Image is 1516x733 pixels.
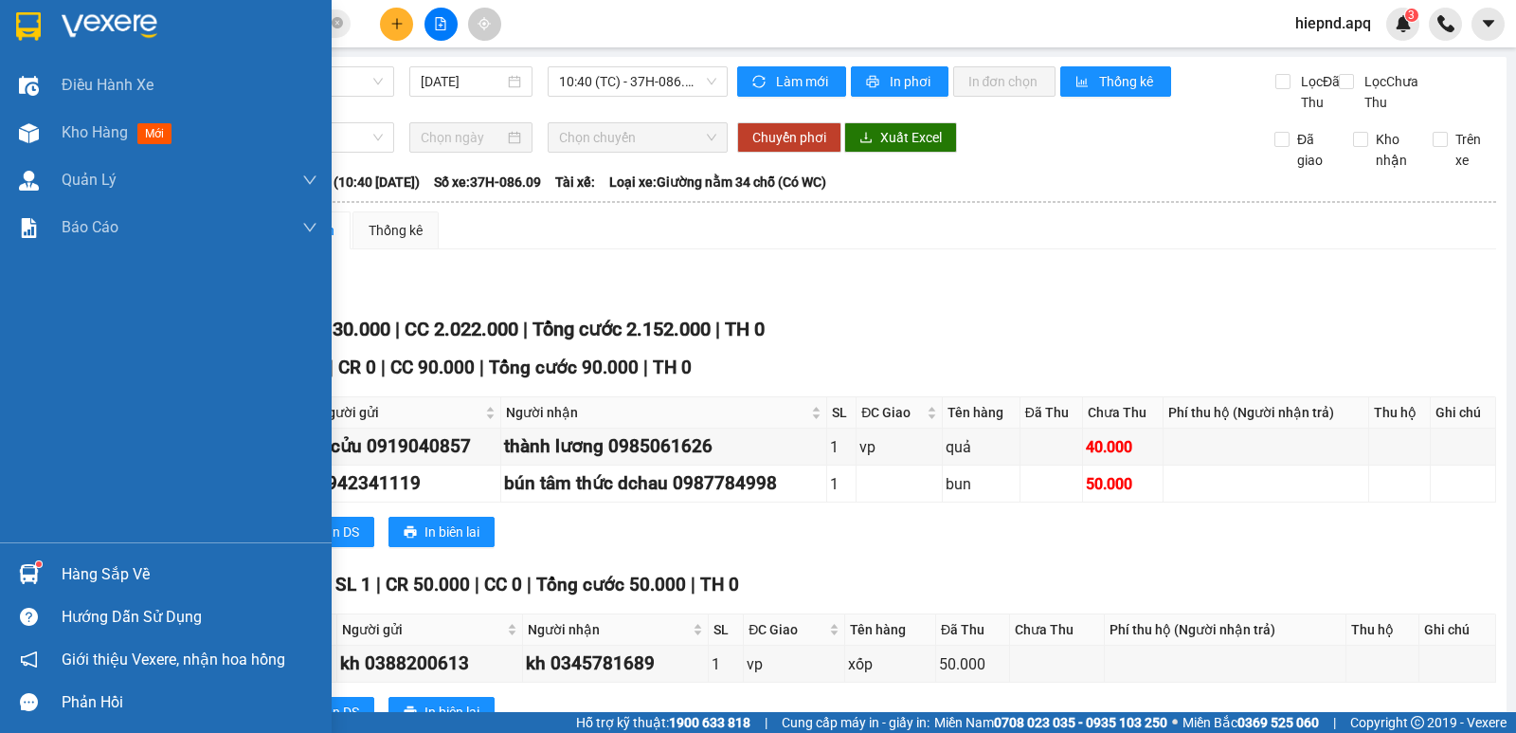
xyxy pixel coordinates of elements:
span: caret-down [1480,15,1497,32]
th: Đã Thu [1020,397,1084,429]
span: ĐC Giao [749,619,825,640]
button: In đơn chọn [953,66,1056,97]
button: plus [380,8,413,41]
span: file-add [434,17,447,30]
span: Trên xe [1448,129,1497,171]
span: | [475,574,479,596]
span: | [1333,712,1336,733]
img: warehouse-icon [19,564,39,584]
span: Miền Bắc [1182,712,1319,733]
span: printer [404,525,417,541]
span: | [381,357,386,378]
span: | [643,357,648,378]
span: question-circle [20,608,38,626]
div: vp [859,435,939,459]
div: 50.000 [939,652,1006,676]
th: Tên hàng [845,614,936,646]
span: CR 0 [338,357,376,378]
span: Xuất Excel [880,127,942,148]
span: bar-chart [1075,75,1092,90]
div: bun [946,472,1017,496]
span: sync [752,75,768,90]
span: Tổng cước 2.152.000 [532,318,711,340]
img: warehouse-icon [19,171,39,191]
span: | [765,712,767,733]
sup: 3 [1405,9,1418,22]
span: SL 1 [335,574,371,596]
span: Chọn chuyến [559,123,715,152]
span: TH 0 [653,357,692,378]
button: Chuyển phơi [737,122,841,153]
div: 50.000 [1086,472,1160,496]
div: kh 0388200613 [340,650,519,678]
span: Số xe: 37H-086.09 [434,172,541,192]
strong: 0708 023 035 - 0935 103 250 [994,715,1167,730]
div: 1 [712,652,740,676]
span: down [302,173,317,188]
span: Người nhận [506,402,807,423]
span: TH 0 [700,574,739,596]
div: Hàng sắp về [62,560,317,589]
span: download [859,131,873,146]
span: notification [20,651,38,669]
button: printerIn phơi [851,66,948,97]
span: Miền Nam [934,712,1167,733]
button: printerIn DS [293,697,374,727]
strong: 0369 525 060 [1237,715,1319,730]
span: In phơi [890,71,933,92]
button: bar-chartThống kê [1060,66,1171,97]
span: printer [866,75,882,90]
div: 1 [830,472,853,496]
span: mới [137,123,171,144]
span: In biên lai [424,702,479,723]
th: Đã Thu [936,614,1010,646]
span: CR 130.000 [293,318,390,340]
span: | [376,574,381,596]
div: vp [747,652,841,676]
th: SL [709,614,744,646]
span: hiepnd.apq [1280,11,1386,35]
span: Điều hành xe [62,73,153,97]
span: Đã giao [1290,129,1339,171]
span: | [691,574,695,596]
th: Tên hàng [943,397,1020,429]
span: Tổng cước 90.000 [489,357,639,378]
th: Chưa Thu [1083,397,1164,429]
div: xốp [848,652,932,676]
span: 10:40 (TC) - 37H-086.09 [559,67,715,96]
span: Tổng cước 50.000 [536,574,686,596]
div: Hướng dẫn sử dụng [62,603,317,632]
span: | [329,357,334,378]
strong: 1900 633 818 [669,715,750,730]
span: CR 50.000 [386,574,470,596]
button: file-add [424,8,458,41]
span: In DS [329,702,359,723]
th: Thu hộ [1346,614,1419,646]
span: ĐC Giao [861,402,923,423]
th: Chưa Thu [1010,614,1105,646]
img: warehouse-icon [19,76,39,96]
sup: 1 [36,561,42,567]
span: Cung cấp máy in - giấy in: [782,712,929,733]
span: Lọc Chưa Thu [1357,71,1434,113]
span: | [715,318,720,340]
button: downloadXuất Excel [844,122,957,153]
span: Lọc Đã Thu [1293,71,1343,113]
span: copyright [1411,716,1424,729]
span: | [527,574,532,596]
span: close-circle [332,17,343,28]
div: 40.000 [1086,435,1160,459]
span: Người nhận [528,619,689,640]
div: 0942341119 [316,469,497,498]
button: printerIn biên lai [388,517,495,547]
span: Người gửi [318,402,481,423]
button: caret-down [1471,8,1505,41]
img: phone-icon [1437,15,1454,32]
span: Chuyến: (10:40 [DATE]) [281,172,420,192]
div: c cửu 0919040857 [316,432,497,461]
th: Phí thu hộ (Người nhận trả) [1105,614,1346,646]
th: SL [827,397,857,429]
img: logo-vxr [16,12,41,41]
span: plus [390,17,404,30]
span: Báo cáo [62,215,118,239]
